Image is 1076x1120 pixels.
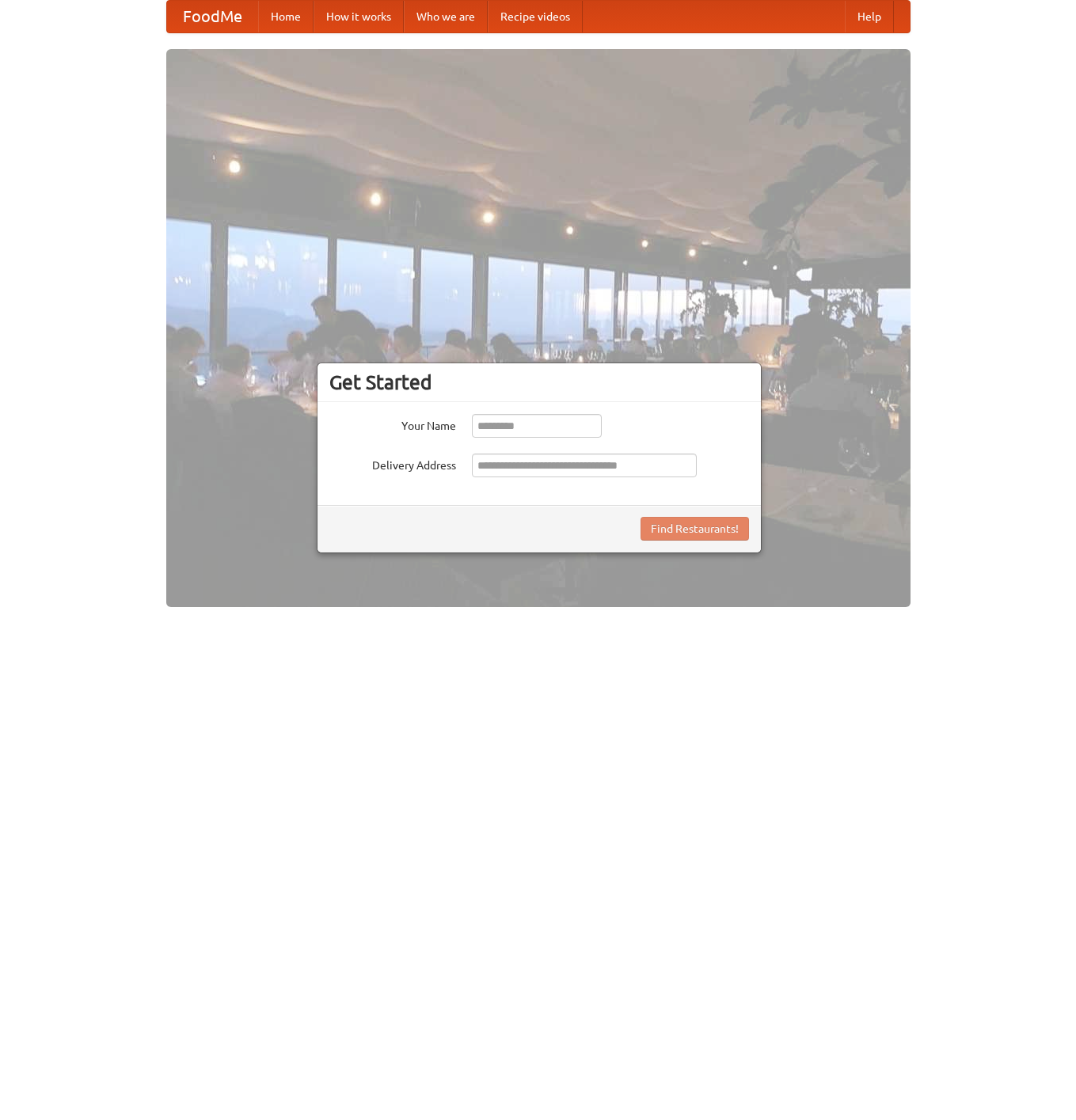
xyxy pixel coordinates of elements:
[845,1,894,32] a: Help
[329,414,456,434] label: Your Name
[488,1,583,32] a: Recipe videos
[258,1,314,32] a: Home
[329,370,749,394] h3: Get Started
[641,517,749,541] button: Find Restaurants!
[404,1,488,32] a: Who we are
[167,1,258,32] a: FoodMe
[329,454,456,473] label: Delivery Address
[314,1,404,32] a: How it works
